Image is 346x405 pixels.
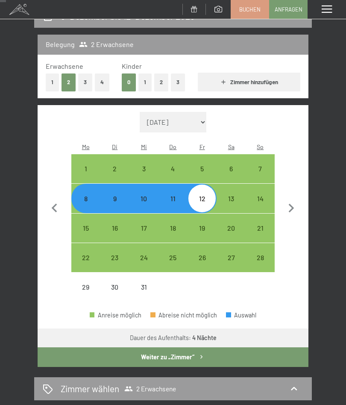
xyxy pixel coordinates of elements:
div: Sat Dec 13 2025 [217,184,246,213]
div: 2 [101,165,129,193]
div: Sun Dec 21 2025 [246,214,275,243]
div: 13 [217,195,245,223]
div: Anreise möglich [188,214,217,243]
button: 0 [122,73,136,91]
div: 22 [72,254,100,282]
div: 3 [130,165,158,193]
div: 23 [101,254,129,282]
div: Anreise möglich [71,214,100,243]
div: Anreise möglich [217,214,246,243]
span: Kinder [122,62,142,70]
div: Thu Dec 04 2025 [158,154,188,183]
div: Anreise möglich [158,154,188,183]
div: Anreise möglich [71,154,100,183]
abbr: Mittwoch [141,143,147,150]
div: Mon Dec 15 2025 [71,214,100,243]
div: Mon Dec 01 2025 [71,154,100,183]
div: Mon Dec 29 2025 [71,273,100,302]
div: 31 [130,284,158,311]
a: Buchen [231,0,269,18]
div: Wed Dec 31 2025 [129,273,158,302]
div: 26 [188,254,216,282]
div: Mon Dec 22 2025 [71,243,100,272]
div: Anreise möglich [100,243,129,272]
div: Anreise nicht möglich [100,273,129,302]
div: Fri Dec 26 2025 [188,243,217,272]
div: 25 [159,254,187,282]
button: Weiter zu „Zimmer“ [38,347,308,367]
div: Anreise möglich [100,184,129,213]
button: Zimmer hinzufügen [198,73,300,91]
button: 2 [62,73,76,91]
div: 15 [72,225,100,252]
div: Anreise möglich [129,214,158,243]
h2: Zimmer wählen [61,382,119,395]
div: Anreise möglich [246,243,275,272]
div: Anreise möglich [90,312,141,318]
div: Anreise möglich [129,154,158,183]
div: 6 [217,165,245,193]
div: 18 [159,225,187,252]
div: Sun Dec 28 2025 [246,243,275,272]
button: 2 [154,73,168,91]
button: 1 [46,73,59,91]
div: Wed Dec 10 2025 [129,184,158,213]
button: Nächster Monat [282,112,300,302]
div: Fri Dec 12 2025 [188,184,217,213]
div: Anreise möglich [188,154,217,183]
div: Dauer des Aufenthalts: [130,334,217,342]
div: 9 [101,195,129,223]
a: Anfragen [270,0,307,18]
span: 2 Erwachsene [79,40,134,49]
div: Sat Dec 20 2025 [217,214,246,243]
div: Abreise nicht möglich [150,312,217,318]
div: Anreise möglich [100,154,129,183]
div: 21 [246,225,274,252]
div: 28 [246,254,274,282]
div: Anreise möglich [158,243,188,272]
abbr: Freitag [199,143,205,150]
div: 4 [159,165,187,193]
div: Thu Dec 25 2025 [158,243,188,272]
div: Anreise möglich [129,184,158,213]
b: 4 Nächte [192,334,217,341]
div: Anreise möglich [129,243,158,272]
div: Anreise möglich [246,154,275,183]
div: Wed Dec 24 2025 [129,243,158,272]
div: Anreise möglich [246,214,275,243]
button: 1 [138,73,152,91]
div: 20 [217,225,245,252]
abbr: Donnerstag [169,143,176,150]
div: 30 [101,284,129,311]
div: 27 [217,254,245,282]
div: Anreise möglich [217,154,246,183]
div: 5 [188,165,216,193]
div: Sun Dec 07 2025 [246,154,275,183]
div: Fri Dec 19 2025 [188,214,217,243]
div: Anreise möglich [100,214,129,243]
span: Anfragen [275,6,302,13]
div: Anreise möglich [158,184,188,213]
button: 3 [78,73,92,91]
div: 19 [188,225,216,252]
span: 2 Erwachsene [124,384,176,393]
div: Anreise nicht möglich [71,273,100,302]
div: 7 [246,165,274,193]
div: Anreise möglich [217,184,246,213]
div: Tue Dec 23 2025 [100,243,129,272]
div: Wed Dec 03 2025 [129,154,158,183]
div: 14 [246,195,274,223]
button: 3 [171,73,185,91]
div: Anreise möglich [188,243,217,272]
div: 24 [130,254,158,282]
div: Thu Dec 11 2025 [158,184,188,213]
div: 29 [72,284,100,311]
div: 12 [188,195,216,223]
div: Anreise möglich [158,214,188,243]
span: Erwachsene [46,62,83,70]
button: Vorheriger Monat [46,112,64,302]
div: Mon Dec 08 2025 [71,184,100,213]
div: Sat Dec 06 2025 [217,154,246,183]
div: Tue Dec 16 2025 [100,214,129,243]
div: 16 [101,225,129,252]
